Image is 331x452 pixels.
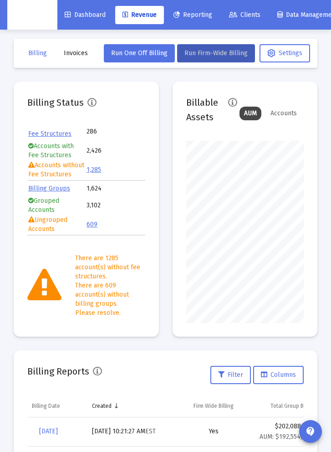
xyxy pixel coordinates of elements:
[194,402,234,410] div: Firm Wide Billing
[87,196,144,215] td: 3,102
[260,433,321,441] small: AUM: $192,554,297.84
[87,221,97,228] a: 609
[92,402,112,410] div: Created
[75,281,145,308] div: There are 609 account(s) without billing groups.
[184,49,248,57] span: Run Firm-Wide Billing
[104,44,175,62] button: Run One Off Billing
[27,95,84,110] h2: Billing Status
[239,107,261,120] div: AUM
[56,44,95,62] button: Invoices
[177,395,250,417] td: Column Firm Wide Billing
[87,166,101,174] a: 1,285
[87,395,177,417] td: Column Created
[27,395,87,417] td: Column Billing Date
[28,185,70,192] a: Billing Groups
[87,127,115,136] td: 286
[218,371,243,379] span: Filter
[255,422,321,442] div: $202,088,236.81
[27,364,89,379] h2: Billing Reports
[64,49,88,57] span: Invoices
[145,427,156,435] small: EST
[32,402,60,410] div: Billing Date
[177,44,255,62] button: Run Firm-Wide Billing
[267,49,302,57] span: Settings
[57,6,113,24] a: Dashboard
[28,49,47,57] span: Billing
[28,161,86,179] td: Accounts without Fee Structures
[65,11,106,19] span: Dashboard
[270,402,321,410] div: Total Group Balance
[111,49,168,57] span: Run One Off Billing
[75,308,145,318] div: Please resolve.
[266,107,301,120] div: Accounts
[92,427,173,436] div: [DATE] 10:21:27 AM
[210,366,251,384] button: Filter
[182,427,246,436] div: Yes
[222,6,268,24] a: Clients
[28,142,86,160] td: Accounts with Fee Structures
[87,182,144,195] td: 1,624
[115,6,164,24] a: Revenue
[87,142,144,160] td: 2,426
[186,95,225,124] h2: Billable Assets
[166,6,219,24] a: Reporting
[28,216,86,234] td: Ungrouped Accounts
[14,6,51,24] img: Dashboard
[28,130,71,138] a: Fee Structures
[229,11,260,19] span: Clients
[21,44,54,62] button: Billing
[253,366,304,384] button: Columns
[32,422,65,441] a: [DATE]
[122,11,157,19] span: Revenue
[260,44,310,62] button: Settings
[173,11,212,19] span: Reporting
[39,427,58,435] span: [DATE]
[261,371,296,379] span: Columns
[305,426,316,437] mat-icon: contact_support
[250,395,325,417] td: Column Total Group Balance
[75,254,145,281] div: There are 1285 account(s) without fee structures.
[28,196,86,215] td: Grouped Accounts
